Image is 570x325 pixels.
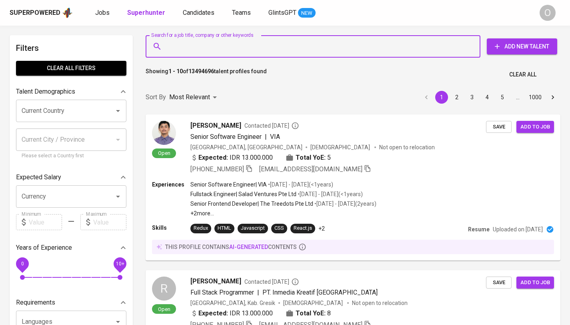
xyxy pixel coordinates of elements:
span: [DEMOGRAPHIC_DATA] [283,299,344,307]
button: Go to next page [546,91,559,104]
span: Jobs [95,9,110,16]
span: [PERSON_NAME] [190,277,241,286]
div: Talent Demographics [16,84,126,100]
span: [DEMOGRAPHIC_DATA] [310,143,371,151]
button: Open [112,105,124,116]
b: Superhunter [127,9,165,16]
p: Most Relevant [169,92,210,102]
span: Clear All filters [22,63,120,73]
span: Clear All [509,70,536,80]
span: | [257,288,259,297]
div: CSS [274,225,284,232]
span: Add New Talent [493,42,551,52]
a: Candidates [183,8,216,18]
a: Teams [232,8,252,18]
img: app logo [62,7,73,19]
p: Fullstack Engineer | Salad Ventures Pte Ltd [190,190,296,198]
button: Clear All filters [16,61,126,76]
div: [GEOGRAPHIC_DATA], Kab. Gresik [190,299,275,307]
div: IDR 13.000.000 [190,153,273,162]
span: 5 [327,153,331,162]
span: Contacted [DATE] [244,122,299,130]
span: Candidates [183,9,214,16]
span: 10+ [116,261,124,267]
button: Save [486,121,512,133]
input: Value [29,214,62,230]
span: [PHONE_NUMBER] [190,165,244,173]
div: IDR 13.000.000 [190,309,273,318]
svg: By Batam recruiter [291,278,299,286]
span: 0 [21,261,24,267]
button: Go to page 4 [481,91,494,104]
p: Uploaded on [DATE] [493,225,543,233]
a: Superpoweredapp logo [10,7,73,19]
p: Resume [468,225,490,233]
a: Superhunter [127,8,167,18]
p: Years of Experience [16,243,72,253]
p: Talent Demographics [16,87,75,96]
p: Not open to relocation [379,143,435,151]
div: HTML [218,225,231,232]
button: Open [112,191,124,202]
span: 8 [327,309,331,318]
div: Expected Salary [16,169,126,185]
div: Redux [194,225,208,232]
div: R [152,277,176,301]
span: VIA [270,133,280,140]
b: Expected: [198,309,228,318]
p: Skills [152,224,190,232]
p: Senior Software Engineer | VIA [190,181,267,189]
a: Jobs [95,8,111,18]
b: 1 - 10 [168,68,183,74]
button: Clear All [506,67,540,82]
span: Add to job [520,278,550,287]
p: Requirements [16,298,55,307]
p: Showing of talent profiles found [146,67,267,82]
p: this profile contains contents [165,243,297,251]
p: Experiences [152,181,190,189]
span: PT. Inmedia Kreatif [GEOGRAPHIC_DATA] [262,289,378,296]
span: Save [490,278,508,287]
b: Total YoE: [296,153,326,162]
p: Expected Salary [16,173,61,182]
a: Open[PERSON_NAME]Contacted [DATE]Senior Software Engineer|VIA[GEOGRAPHIC_DATA], [GEOGRAPHIC_DATA]... [146,114,560,261]
span: Contacted [DATE] [244,278,299,286]
span: [PERSON_NAME] [190,121,241,130]
span: [EMAIL_ADDRESS][DOMAIN_NAME] [259,165,362,173]
div: … [511,93,524,101]
h6: Filters [16,42,126,54]
p: Please select a Country first [22,152,121,160]
span: NEW [298,9,316,17]
span: Full Stack Programmer [190,289,254,296]
p: • [DATE] - [DATE] ( <1 years ) [267,181,333,189]
span: GlintsGPT [268,9,296,16]
p: • [DATE] - [DATE] ( <1 years ) [296,190,363,198]
span: AI-generated [229,244,268,250]
span: Senior Software Engineer [190,133,262,140]
div: Most Relevant [169,90,220,105]
span: | [265,132,267,142]
button: Go to page 3 [466,91,478,104]
button: Add New Talent [487,38,557,54]
a: GlintsGPT NEW [268,8,316,18]
button: Go to page 2 [450,91,463,104]
div: O [540,5,556,21]
input: Value [93,214,126,230]
div: Requirements [16,295,126,311]
button: Add to job [516,277,554,289]
span: Save [490,122,508,132]
p: +2 [318,225,325,233]
div: Javascript [241,225,265,232]
button: Go to page 5 [496,91,509,104]
p: +2 more ... [190,209,376,217]
svg: By Batam recruiter [291,122,299,130]
div: React.js [294,225,312,232]
span: Open [155,306,174,313]
b: Expected: [198,153,228,162]
p: • [DATE] - [DATE] ( 2 years ) [313,200,376,208]
span: Open [155,150,174,156]
p: Sort By [146,92,166,102]
p: Not open to relocation [352,299,408,307]
span: Teams [232,9,251,16]
span: Add to job [520,122,550,132]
